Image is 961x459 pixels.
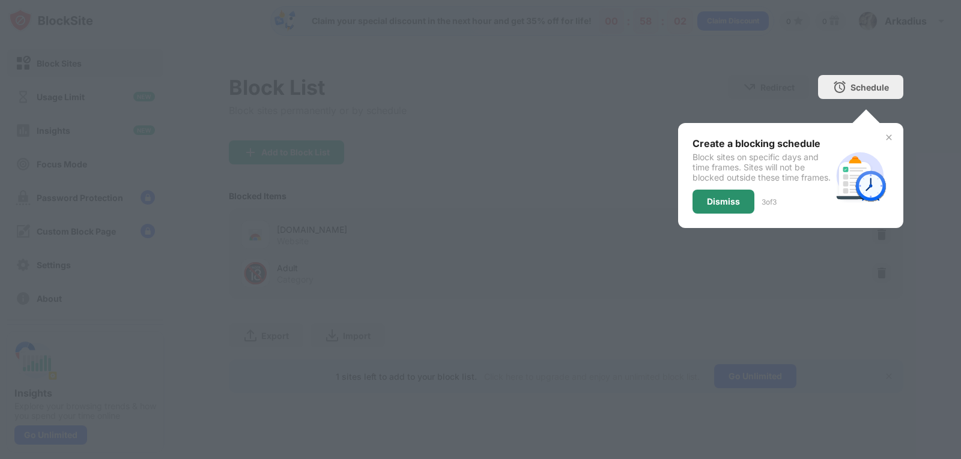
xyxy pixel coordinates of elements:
img: x-button.svg [884,133,894,142]
div: Block sites on specific days and time frames. Sites will not be blocked outside these time frames. [693,152,831,182]
img: schedule.svg [831,147,889,205]
div: 3 of 3 [762,197,777,206]
div: Dismiss [707,197,740,206]
div: Create a blocking schedule [693,137,831,149]
div: Schedule [850,82,889,92]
